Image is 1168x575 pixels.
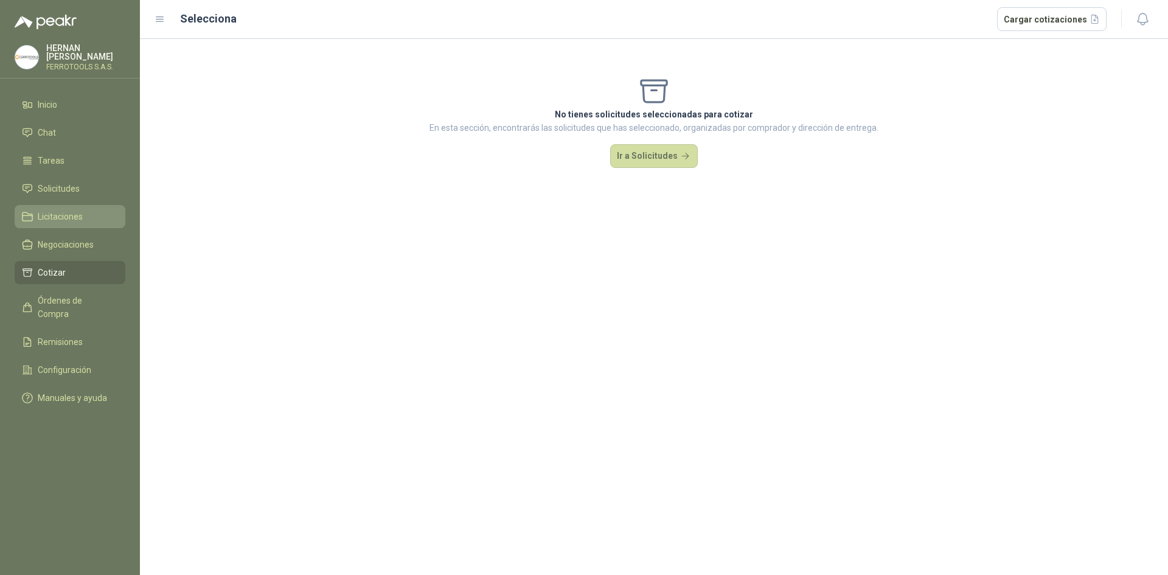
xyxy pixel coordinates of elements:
span: Solicitudes [38,182,80,195]
p: En esta sección, encontrarás las solicitudes que has seleccionado, organizadas por comprador y di... [429,121,878,134]
a: Negociaciones [15,233,125,256]
span: Configuración [38,363,91,377]
span: Chat [38,126,56,139]
a: Licitaciones [15,205,125,228]
button: Cargar cotizaciones [997,7,1107,32]
a: Configuración [15,358,125,382]
img: Logo peakr [15,15,77,29]
a: Solicitudes [15,177,125,200]
a: Inicio [15,93,125,116]
p: FERROTOOLS S.A.S. [46,63,125,71]
span: Licitaciones [38,210,83,223]
button: Ir a Solicitudes [610,144,698,169]
h2: Selecciona [180,10,237,27]
span: Inicio [38,98,57,111]
a: Chat [15,121,125,144]
span: Cotizar [38,266,66,279]
img: Company Logo [15,46,38,69]
p: HERNAN [PERSON_NAME] [46,44,125,61]
a: Cotizar [15,261,125,284]
span: Órdenes de Compra [38,294,114,321]
span: Tareas [38,154,64,167]
a: Manuales y ayuda [15,386,125,409]
span: Remisiones [38,335,83,349]
p: No tienes solicitudes seleccionadas para cotizar [429,108,878,121]
a: Remisiones [15,330,125,354]
span: Negociaciones [38,238,94,251]
a: Tareas [15,149,125,172]
span: Manuales y ayuda [38,391,107,405]
a: Órdenes de Compra [15,289,125,326]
